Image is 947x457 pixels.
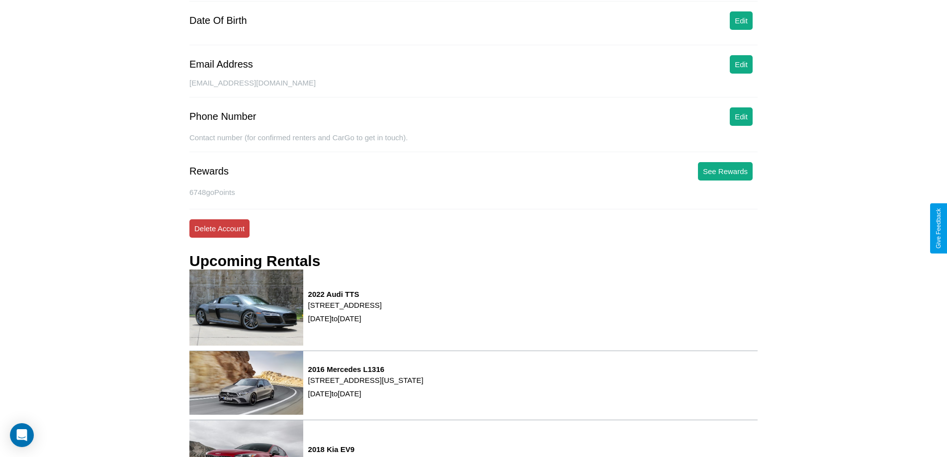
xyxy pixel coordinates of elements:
div: [EMAIL_ADDRESS][DOMAIN_NAME] [189,79,758,97]
h3: 2018 Kia EV9 [308,445,443,454]
h3: 2022 Audi TTS [308,290,382,298]
p: [STREET_ADDRESS][US_STATE] [308,373,424,387]
div: Give Feedback [935,208,942,249]
button: Delete Account [189,219,250,238]
div: Email Address [189,59,253,70]
button: Edit [730,11,753,30]
button: Edit [730,107,753,126]
button: Edit [730,55,753,74]
div: Phone Number [189,111,257,122]
p: [DATE] to [DATE] [308,387,424,400]
p: 6748 goPoints [189,185,758,199]
button: See Rewards [698,162,753,181]
img: rental [189,270,303,345]
img: rental [189,351,303,415]
p: [DATE] to [DATE] [308,312,382,325]
p: [STREET_ADDRESS] [308,298,382,312]
div: Contact number (for confirmed renters and CarGo to get in touch). [189,133,758,152]
h3: 2016 Mercedes L1316 [308,365,424,373]
h3: Upcoming Rentals [189,253,320,270]
div: Open Intercom Messenger [10,423,34,447]
div: Date Of Birth [189,15,247,26]
div: Rewards [189,166,229,177]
